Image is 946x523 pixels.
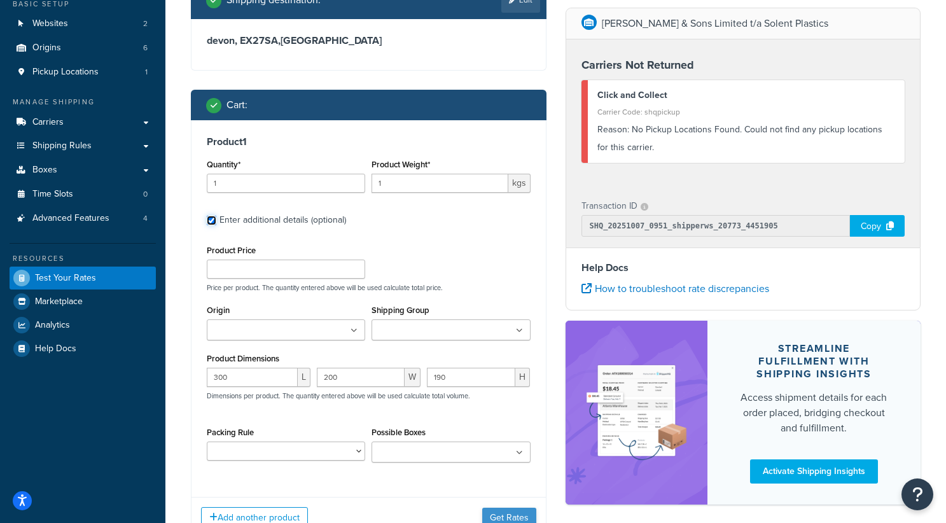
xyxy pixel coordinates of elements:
[143,43,148,53] span: 6
[372,174,508,193] input: 0.00
[597,121,896,157] div: No Pickup Locations Found. Could not find any pickup locations for this carrier.
[298,368,310,387] span: L
[207,246,256,255] label: Product Price
[32,165,57,176] span: Boxes
[10,60,156,84] a: Pickup Locations1
[597,103,896,121] div: Carrier Code: shqpickup
[207,216,216,225] input: Enter additional details (optional)
[10,207,156,230] li: Advanced Features
[597,87,896,104] div: Click and Collect
[372,428,426,437] label: Possible Boxes
[143,18,148,29] span: 2
[204,283,534,292] p: Price per product. The quantity entered above will be used calculate total price.
[10,12,156,36] a: Websites2
[10,267,156,289] a: Test Your Rates
[143,213,148,224] span: 4
[10,314,156,337] a: Analytics
[850,215,905,237] div: Copy
[207,174,365,193] input: 0
[10,36,156,60] li: Origins
[901,478,933,510] button: Open Resource Center
[207,305,230,315] label: Origin
[10,158,156,182] a: Boxes
[372,305,429,315] label: Shipping Group
[35,344,76,354] span: Help Docs
[508,174,531,193] span: kgs
[738,390,890,436] div: Access shipment details for each order placed, bridging checkout and fulfillment.
[372,160,430,169] label: Product Weight*
[581,57,694,73] strong: Carriers Not Returned
[515,368,530,387] span: H
[35,296,83,307] span: Marketplace
[750,459,878,484] a: Activate Shipping Insights
[597,123,629,136] span: Reason:
[10,111,156,134] a: Carriers
[405,368,421,387] span: W
[32,18,68,29] span: Websites
[581,260,905,275] h4: Help Docs
[219,211,346,229] div: Enter additional details (optional)
[32,117,64,128] span: Carriers
[10,97,156,108] div: Manage Shipping
[10,134,156,158] a: Shipping Rules
[207,136,531,148] h3: Product 1
[738,342,890,380] div: Streamline Fulfillment with Shipping Insights
[32,67,99,78] span: Pickup Locations
[35,273,96,284] span: Test Your Rates
[207,428,254,437] label: Packing Rule
[204,391,470,400] p: Dimensions per product. The quantity entered above will be used calculate total volume.
[10,183,156,206] a: Time Slots0
[10,337,156,360] a: Help Docs
[32,43,61,53] span: Origins
[32,189,73,200] span: Time Slots
[32,141,92,151] span: Shipping Rules
[10,183,156,206] li: Time Slots
[145,67,148,78] span: 1
[10,290,156,313] a: Marketplace
[602,15,828,32] p: [PERSON_NAME] & Sons Limited t/a Solent Plastics
[35,320,70,331] span: Analytics
[207,354,279,363] label: Product Dimensions
[581,281,769,296] a: How to troubleshoot rate discrepancies
[10,12,156,36] li: Websites
[10,36,156,60] a: Origins6
[10,253,156,264] div: Resources
[32,213,109,224] span: Advanced Features
[143,189,148,200] span: 0
[207,34,531,47] h3: devon, EX27SA , [GEOGRAPHIC_DATA]
[585,340,688,485] img: feature-image-si-e24932ea9b9fcd0ff835db86be1ff8d589347e8876e1638d903ea230a36726be.png
[10,60,156,84] li: Pickup Locations
[10,207,156,230] a: Advanced Features4
[207,160,240,169] label: Quantity*
[226,99,247,111] h2: Cart :
[581,197,637,215] p: Transaction ID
